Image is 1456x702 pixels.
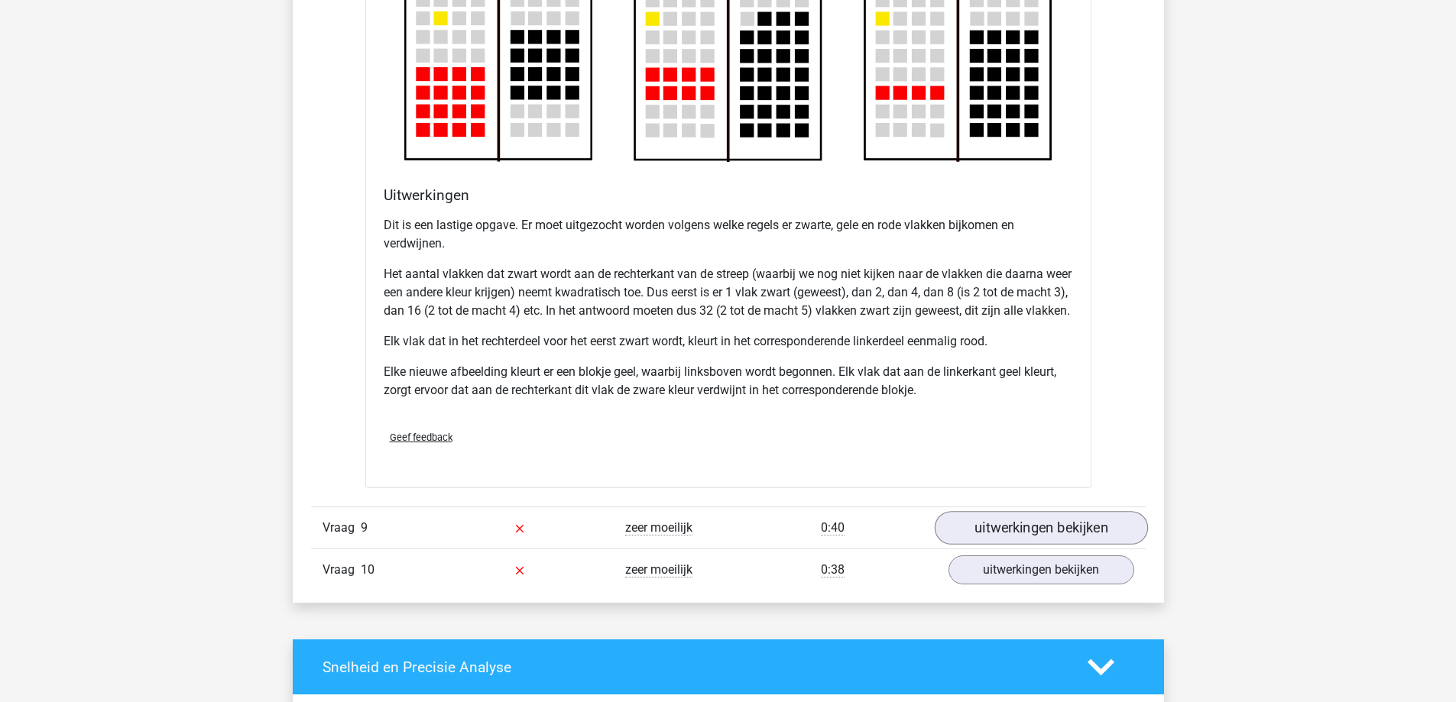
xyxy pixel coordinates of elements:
span: zeer moeilijk [625,562,692,577]
span: Geef feedback [390,432,452,443]
p: Het aantal vlakken dat zwart wordt aan de rechterkant van de streep (waarbij we nog niet kijken n... [384,265,1073,320]
span: zeer moeilijk [625,520,692,535]
h4: Uitwerkingen [384,186,1073,204]
a: uitwerkingen bekijken [934,511,1147,545]
p: Elk vlak dat in het rechterdeel voor het eerst zwart wordt, kleurt in het corresponderende linker... [384,332,1073,351]
h4: Snelheid en Precisie Analyse [323,658,1065,676]
p: Elke nieuwe afbeelding kleurt er een blokje geel, waarbij linksboven wordt begonnen. Elk vlak dat... [384,363,1073,400]
span: 0:40 [821,520,845,535]
a: uitwerkingen bekijken [949,555,1134,584]
span: 9 [361,520,368,535]
p: Dit is een lastige opgave. Er moet uitgezocht worden volgens welke regels er zwarte, gele en rode... [384,216,1073,253]
span: Vraag [323,519,361,537]
span: 10 [361,562,375,577]
span: 0:38 [821,562,845,577]
span: Vraag [323,561,361,579]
